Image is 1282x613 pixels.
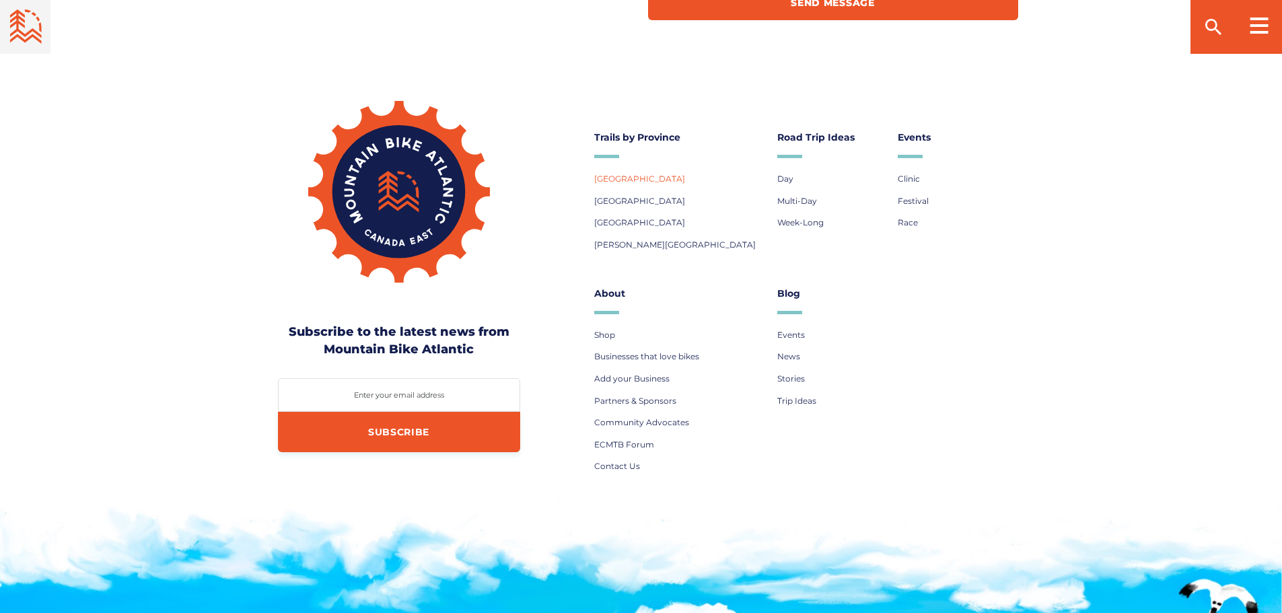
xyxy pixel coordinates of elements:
a: Stories [777,370,805,387]
ion-icon: search [1203,16,1224,38]
form: Contact form [278,378,520,452]
span: Multi-Day [777,196,817,206]
span: Contact Us [594,461,640,471]
a: About [594,284,764,303]
span: Community Advocates [594,417,689,427]
span: ECMTB Forum [594,439,654,449]
span: Businesses that love bikes [594,351,699,361]
a: Community Advocates [594,414,689,431]
span: Add your Business [594,373,670,384]
span: [GEOGRAPHIC_DATA] [594,217,685,227]
span: Events [777,330,805,340]
a: Trails by Province [594,128,764,147]
a: Week-Long [777,214,824,231]
a: Partners & Sponsors [594,392,676,409]
span: Race [898,217,918,227]
a: Race [898,214,918,231]
span: Blog [777,287,800,299]
span: About [594,287,625,299]
a: [GEOGRAPHIC_DATA] [594,192,685,209]
a: Trip Ideas [777,392,816,409]
a: Festival [898,192,929,209]
a: Add your Business [594,370,670,387]
span: Trip Ideas [777,396,816,406]
label: Enter your email address [278,390,520,400]
span: Shop [594,330,615,340]
span: Clinic [898,174,920,184]
input: Subscribe [278,412,520,452]
a: Events [777,326,805,343]
a: Clinic [898,170,920,187]
a: ECMTB Forum [594,436,654,453]
a: Contact Us [594,458,640,474]
span: [GEOGRAPHIC_DATA] [594,196,685,206]
a: News [777,348,800,365]
a: [GEOGRAPHIC_DATA] [594,170,685,187]
span: Week-Long [777,217,824,227]
a: [GEOGRAPHIC_DATA] [594,214,685,231]
a: Businesses that love bikes [594,348,699,365]
a: Events [898,128,1005,147]
span: Partners & Sponsors [594,396,676,406]
span: News [777,351,800,361]
a: Blog [777,284,884,303]
img: Mountain Bike Atlantic [308,101,490,283]
a: [PERSON_NAME][GEOGRAPHIC_DATA] [594,236,756,253]
span: Road Trip Ideas [777,131,855,143]
a: Road Trip Ideas [777,128,884,147]
a: Multi-Day [777,192,817,209]
h3: Subscribe to the latest news from Mountain Bike Atlantic [278,323,520,358]
span: Day [777,174,793,184]
span: Trails by Province [594,131,680,143]
span: Festival [898,196,929,206]
span: [GEOGRAPHIC_DATA] [594,174,685,184]
span: Events [898,131,931,143]
span: [PERSON_NAME][GEOGRAPHIC_DATA] [594,240,756,250]
span: Stories [777,373,805,384]
a: Shop [594,326,615,343]
a: Day [777,170,793,187]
